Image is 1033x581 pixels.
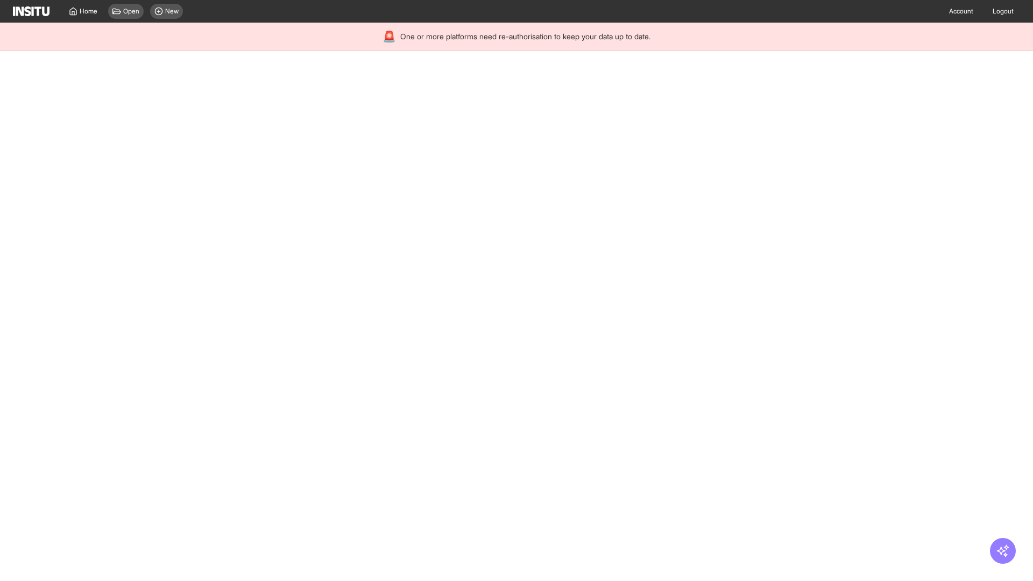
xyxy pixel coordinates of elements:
[80,7,97,16] span: Home
[383,29,396,44] div: 🚨
[123,7,139,16] span: Open
[13,6,49,16] img: Logo
[165,7,179,16] span: New
[400,31,650,42] span: One or more platforms need re-authorisation to keep your data up to date.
